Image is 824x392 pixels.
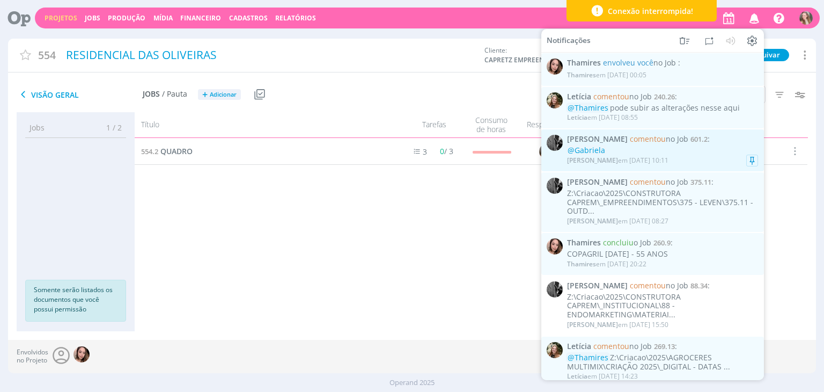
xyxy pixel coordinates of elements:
[567,103,758,112] div: pode subir as alterações nesse aqui
[567,321,668,329] div: em [DATE] 15:50
[568,145,605,155] span: @Gabriela
[135,115,394,134] div: Título
[567,113,587,122] span: Letícia
[540,143,556,159] img: G
[567,178,758,187] span: :
[568,102,608,112] span: @Thamires
[82,14,104,23] button: Jobs
[567,292,758,319] div: Z:\Criacao\2025\CONSTRUTORA CAPREM\_INSTITUCIONAL\88 - ENDOMARKETING\MATERIAI...
[198,89,241,100] button: +Adicionar
[180,13,221,23] a: Financeiro
[567,238,601,248] span: Thamires
[275,13,316,23] a: Relatórios
[98,122,122,133] span: 1 / 2
[153,13,173,23] a: Mídia
[593,91,629,101] span: comentou
[177,14,224,23] button: Financeiro
[567,59,601,68] span: Thamires
[603,57,653,68] span: envolveu você
[38,47,56,63] span: 554
[568,352,608,362] span: @Thamires
[440,146,453,156] span: / 3
[226,14,271,23] button: Cadastros
[202,89,208,100] span: +
[690,177,711,187] span: 375.11
[484,46,675,65] div: Cliente:
[62,43,480,68] div: RESIDENCIAL DAS OLIVEIRAS
[567,281,628,291] span: [PERSON_NAME]
[799,11,813,25] img: G
[45,13,77,23] a: Projetos
[272,14,319,23] button: Relatórios
[105,14,149,23] button: Produção
[567,156,618,165] span: [PERSON_NAME]
[567,92,591,101] span: Letícia
[603,237,634,248] span: concluiu
[518,115,577,134] div: Responsável
[630,134,666,144] span: comentou
[141,146,193,157] a: 554.2QUADRO
[229,13,268,23] span: Cadastros
[630,134,688,144] span: no Job
[690,281,708,291] span: 88.34
[395,115,465,134] div: Tarefas
[630,280,688,291] span: no Job
[85,13,100,23] a: Jobs
[141,147,158,156] span: 554.2
[547,342,563,358] img: L
[567,135,758,144] span: :
[30,122,45,133] span: Jobs
[547,36,591,45] span: Notificações
[741,49,789,61] button: Arquivar
[34,285,117,314] p: Somente serão listados os documentos que você possui permissão
[73,346,90,362] img: T
[547,178,563,194] img: P
[567,372,587,381] span: Letícia
[654,92,675,101] span: 240.26
[484,55,565,65] span: CAPRETZ EMPREENDIMENTOS IMOBILIARIOS LTDA
[567,59,758,68] span: :
[630,177,688,187] span: no Job
[567,238,758,248] span: :
[654,342,675,351] span: 269.13
[465,115,518,134] div: Consumo de horas
[567,189,758,216] div: Z:\Criacao\2025\CONSTRUTORA CAPREM\_EMPREENDIMENTOS\375 - LEVEN\375.11 - OUTD...
[567,135,628,144] span: [PERSON_NAME]
[150,14,176,23] button: Mídia
[567,217,668,225] div: em [DATE] 08:27
[440,146,444,156] span: 0
[567,71,646,78] div: em [DATE] 00:05
[630,177,666,187] span: comentou
[17,88,143,101] span: Visão Geral
[567,342,591,351] span: Letícia
[162,90,187,99] span: / Pauta
[143,90,160,99] span: Jobs
[608,5,693,17] span: Conexão interrompida!
[567,216,618,226] span: [PERSON_NAME]
[653,238,671,248] span: 260.9
[210,91,237,98] span: Adicionar
[799,9,813,27] button: G
[547,238,563,255] img: T
[547,59,563,75] img: T
[17,349,48,364] span: Envolvidos no Projeto
[690,134,708,144] span: 601.2
[567,157,668,164] div: em [DATE] 10:11
[108,13,145,23] a: Produção
[547,135,563,151] img: P
[567,353,758,372] div: Z:\Criacao\2025\AGROCERES MULTIMIX\CRIAÇÃO 2025\_DIGITAL - DATAS ...
[423,147,427,157] span: 3
[567,250,758,259] div: COPAGRIL [DATE] - 55 ANOS
[567,70,596,79] span: Thamires
[567,281,758,291] span: :
[593,341,652,351] span: no Job
[603,57,676,68] span: no Job
[567,342,758,351] span: :
[567,260,646,267] div: em [DATE] 20:22
[567,92,758,101] span: :
[567,178,628,187] span: [PERSON_NAME]
[567,373,638,380] div: em [DATE] 14:23
[41,14,80,23] button: Projetos
[567,114,638,121] div: em [DATE] 08:55
[547,281,563,297] img: P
